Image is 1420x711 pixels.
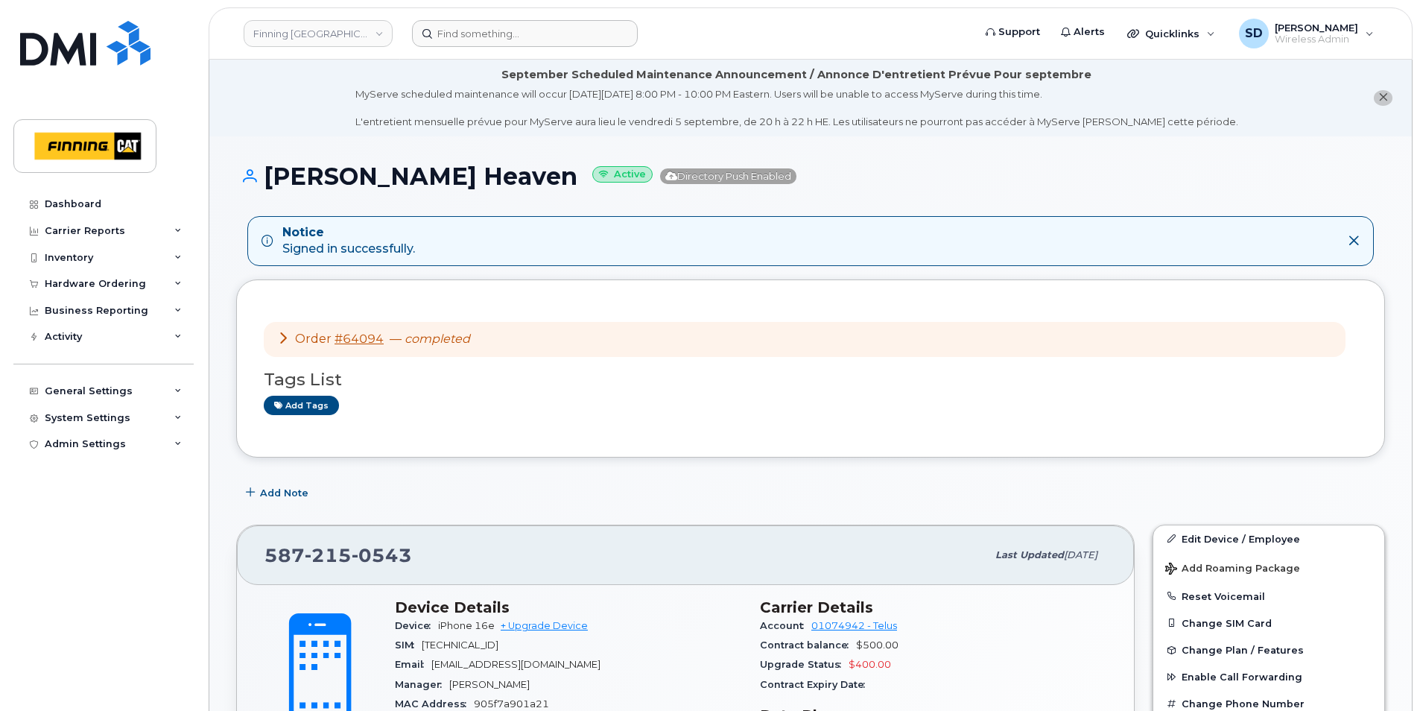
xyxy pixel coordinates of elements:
span: Enable Call Forwarding [1182,671,1302,683]
span: [EMAIL_ADDRESS][DOMAIN_NAME] [431,659,600,670]
button: Enable Call Forwarding [1153,663,1384,690]
h3: Device Details [395,598,742,616]
span: Directory Push Enabled [660,168,796,184]
span: Upgrade Status [760,659,849,670]
button: close notification [1374,90,1392,106]
span: [TECHNICAL_ID] [422,639,498,651]
a: Edit Device / Employee [1153,525,1384,552]
span: Device [395,620,438,631]
h3: Tags List [264,370,1357,389]
span: Add Roaming Package [1165,563,1300,577]
h3: Carrier Details [760,598,1107,616]
span: iPhone 16e [438,620,495,631]
span: Order [295,332,332,346]
button: Change SIM Card [1153,610,1384,636]
iframe: Messenger Launcher [1355,646,1409,700]
span: 905f7a901a21 [474,698,549,710]
span: [PERSON_NAME] [449,679,530,690]
span: Account [760,620,811,631]
button: Add Roaming Package [1153,552,1384,583]
span: $500.00 [856,639,898,651]
em: completed [405,332,470,346]
button: Add Note [236,480,321,507]
span: — [390,332,470,346]
span: [DATE] [1064,549,1097,560]
small: Active [592,166,653,183]
div: September Scheduled Maintenance Announcement / Annonce D'entretient Prévue Pour septembre [501,67,1091,83]
span: Manager [395,679,449,690]
strong: Notice [282,224,415,241]
span: Email [395,659,431,670]
span: $400.00 [849,659,891,670]
span: MAC Address [395,698,474,710]
a: + Upgrade Device [501,620,588,631]
div: Signed in successfully. [282,224,415,259]
span: 215 [305,544,352,566]
span: Last updated [995,549,1064,560]
div: MyServe scheduled maintenance will occur [DATE][DATE] 8:00 PM - 10:00 PM Eastern. Users will be u... [355,87,1238,129]
span: Add Note [260,486,308,500]
button: Reset Voicemail [1153,583,1384,610]
h1: [PERSON_NAME] Heaven [236,163,1385,189]
span: Change Plan / Features [1182,645,1304,656]
span: 0543 [352,544,412,566]
a: #64094 [335,332,384,346]
span: 587 [264,544,412,566]
span: SIM [395,639,422,651]
span: Contract balance [760,639,856,651]
span: Contract Expiry Date [760,679,872,690]
a: 01074942 - Telus [811,620,897,631]
a: Add tags [264,396,339,414]
button: Change Plan / Features [1153,636,1384,663]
